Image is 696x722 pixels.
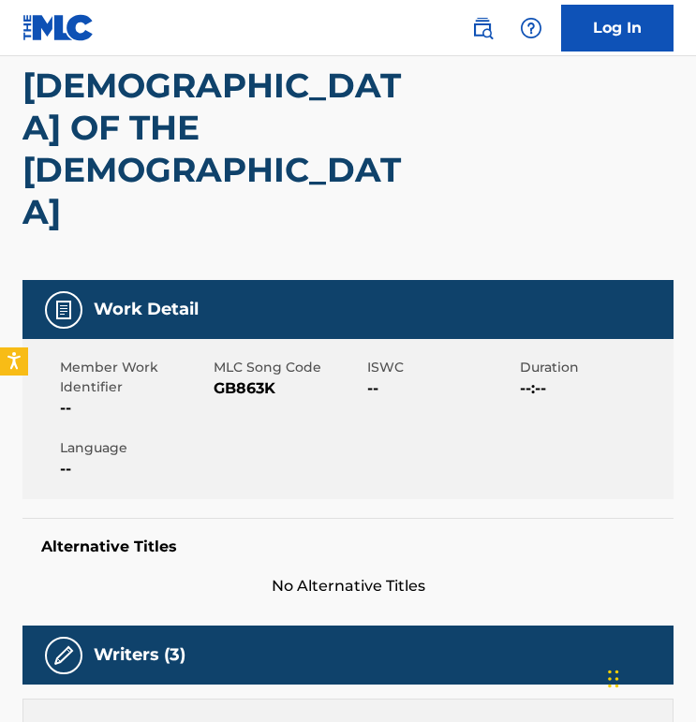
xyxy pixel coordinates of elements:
[561,5,674,52] a: Log In
[520,358,669,377] span: Duration
[367,358,516,377] span: ISWC
[214,377,363,400] span: GB863K
[464,9,501,47] a: Public Search
[60,458,209,480] span: --
[520,17,542,39] img: help
[602,632,696,722] iframe: Chat Widget
[94,644,185,666] h5: Writers (3)
[41,538,655,556] h5: Alternative Titles
[60,397,209,420] span: --
[22,65,413,233] h2: [DEMOGRAPHIC_DATA] OF THE [DEMOGRAPHIC_DATA]
[60,358,209,397] span: Member Work Identifier
[608,651,619,707] div: Drag
[367,377,516,400] span: --
[22,14,95,41] img: MLC Logo
[94,299,199,320] h5: Work Detail
[22,575,674,597] span: No Alternative Titles
[471,17,494,39] img: search
[52,644,75,667] img: Writers
[520,377,669,400] span: --:--
[214,358,363,377] span: MLC Song Code
[52,299,75,321] img: Work Detail
[512,9,550,47] div: Help
[60,438,209,458] span: Language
